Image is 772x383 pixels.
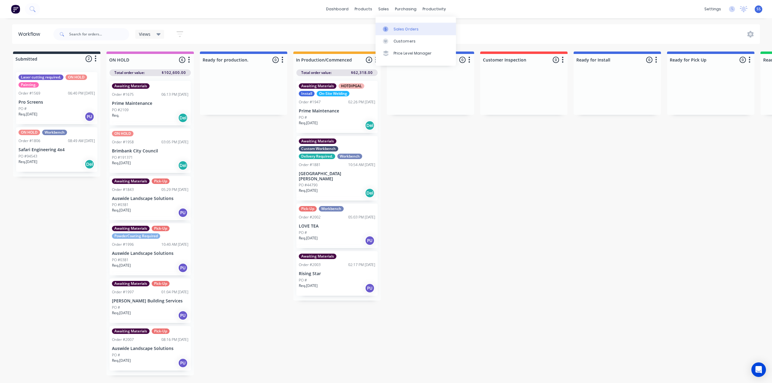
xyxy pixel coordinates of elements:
p: Prime Maintenance [112,101,188,106]
div: Awaiting MaterialsOrder #167506:13 PM [DATE]Prime MaintenancePO #2109Req.Del [110,81,191,125]
div: Awaiting Materials [112,178,150,184]
div: Awaiting MaterialsHOTDIPGALInstallOn-Site WeldingOrder #194702:26 PM [DATE]Prime MaintenancePO #R... [296,81,378,133]
span: Views [139,31,150,37]
div: Order #2003 [299,262,321,268]
div: Del [85,159,94,169]
p: Req. [112,113,119,118]
div: Workbench [319,206,344,211]
div: HOTDIPGAL [339,83,364,89]
div: sales [375,5,392,14]
div: Order #1881 [299,162,321,168]
p: [GEOGRAPHIC_DATA][PERSON_NAME] [299,171,375,182]
div: 02:26 PM [DATE] [348,99,375,105]
div: Del [178,113,188,123]
p: PO # [19,106,27,112]
div: Awaiting Materials [112,328,150,334]
div: settings [701,5,724,14]
div: Order #1843 [112,187,134,192]
div: PowderCoating Required [112,233,160,239]
a: Sales Orders [376,23,456,35]
div: Awaiting Materials [112,83,150,89]
p: [PERSON_NAME] Building Services [112,298,188,304]
div: ON HOLD [19,130,40,135]
div: Pick-Up [152,328,170,334]
p: Auswide Landscape Solutions [112,346,188,351]
p: Prime Maintenance [299,108,375,114]
div: Order #2002 [299,215,321,220]
div: productivity [420,5,449,14]
p: Req. [DATE] [112,310,131,316]
div: Awaiting MaterialsPick-UpOrder #200708:16 PM [DATE]Auswide Landscape SolutionsPO #Req.[DATE]PU [110,326,191,371]
p: Rising Star [299,271,375,276]
div: 06:13 PM [DATE] [161,92,188,97]
span: $102,600.00 [162,70,186,75]
div: 06:40 PM [DATE] [68,91,95,96]
div: Awaiting MaterialsPick-UpOrder #184305:29 PM [DATE]Auswide Landscape SolutionsPO #0381Req.[DATE]PU [110,176,191,221]
div: ON HOLDWorkbenchOrder #180608:49 AM [DATE]Safari Engineering 4x4PO #94543Req.[DATE]Del [16,127,97,172]
a: Customers [376,35,456,47]
div: ON HOLD [66,75,87,80]
p: Req. [DATE] [112,358,131,363]
p: Req. [DATE] [299,235,318,241]
p: Safari Engineering 4x4 [19,147,95,152]
p: PO # [299,115,307,120]
div: ON HOLDOrder #195803:05 PM [DATE]Brimbank City CouncilPO #191371Req.[DATE]Del [110,128,191,173]
div: Awaiting Materials [112,226,150,231]
p: PO #0381 [112,202,129,208]
p: Req. [DATE] [299,283,318,288]
p: Auswide Landscape Solutions [112,196,188,201]
div: Order #1947 [299,99,321,105]
div: Open Intercom Messenger [751,362,766,377]
div: PU [365,283,375,293]
div: Painting. [19,82,39,88]
p: Brimbank City Council [112,148,188,154]
p: PO #44790 [299,182,318,188]
div: 03:05 PM [DATE] [161,139,188,145]
p: Req. [DATE] [299,120,318,126]
div: Awaiting MaterialsPick-UpPowderCoating RequiredOrder #199610:40 AM [DATE]Auswide Landscape Soluti... [110,223,191,275]
p: PO # [299,278,307,283]
p: PO #0381 [112,257,129,263]
div: Pick-Up [299,206,317,211]
div: purchasing [392,5,420,14]
span: SS [757,6,761,12]
div: 08:16 PM [DATE] [161,337,188,342]
div: Order #1675 [112,92,134,97]
div: 10:40 AM [DATE] [161,242,188,247]
div: Awaiting Materials [299,254,336,259]
div: On-Site Welding [317,91,349,96]
div: Awaiting MaterialsOrder #200302:17 PM [DATE]Rising StarPO #Req.[DATE]PU [296,251,378,296]
p: Req. [DATE] [112,263,131,268]
input: Search for orders... [69,28,129,40]
div: Custom Workbench [299,146,338,152]
img: Factory [11,5,20,14]
p: PO # [112,305,120,310]
a: Price Level Manager [376,47,456,59]
div: Awaiting Materials [299,138,336,144]
div: PU [365,236,375,245]
div: Order #2007 [112,337,134,342]
div: Awaiting Materials [112,281,150,286]
div: Del [365,121,375,130]
div: Pick-Up [152,178,170,184]
div: 08:49 AM [DATE] [68,138,95,144]
a: dashboard [323,5,352,14]
p: Req. [DATE] [112,160,131,166]
div: Laser cutting required.ON HOLDPainting.Order #156906:40 PM [DATE]Pro ScreensPO #Req.[DATE]PU [16,72,97,124]
div: ON HOLD [112,131,133,136]
p: PO #2109 [112,107,129,113]
div: 05:29 PM [DATE] [161,187,188,192]
div: Workbench [337,154,362,159]
div: Order #1958 [112,139,134,145]
div: Price Level Manager [394,51,432,56]
span: Total order value: [114,70,145,75]
p: PO #191371 [112,155,133,160]
div: 01:04 PM [DATE] [161,289,188,295]
div: Order #1806 [19,138,40,144]
div: Workbench [42,130,67,135]
div: 10:54 AM [DATE] [348,162,375,168]
p: PO # [299,230,307,235]
div: Pick-UpWorkbenchOrder #200205:03 PM [DATE]LOVE TEAPO #Req.[DATE]PU [296,204,378,248]
p: LOVE TEA [299,224,375,229]
div: Customers [394,38,416,44]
